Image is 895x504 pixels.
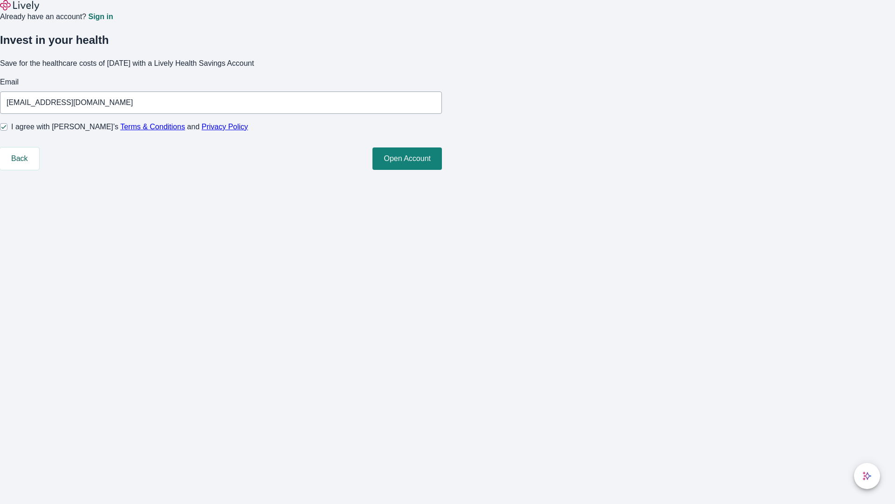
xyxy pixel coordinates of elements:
a: Privacy Policy [202,123,248,131]
svg: Lively AI Assistant [862,471,872,481]
span: I agree with [PERSON_NAME]’s and [11,121,248,133]
button: chat [854,463,880,489]
a: Terms & Conditions [120,123,185,131]
button: Open Account [372,147,442,170]
a: Sign in [88,13,113,21]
